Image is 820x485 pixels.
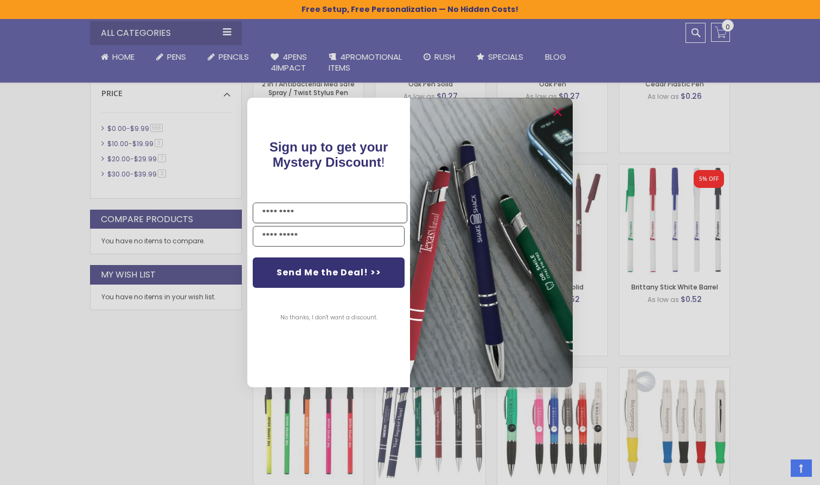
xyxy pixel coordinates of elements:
span: ! [270,140,388,169]
button: Close dialog [549,103,566,121]
img: pop-up-image [410,98,573,387]
span: Sign up to get your Mystery Discount [270,140,388,169]
button: Send Me the Deal! >> [253,257,405,288]
button: No thanks, I don't want a discount. [275,304,383,331]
